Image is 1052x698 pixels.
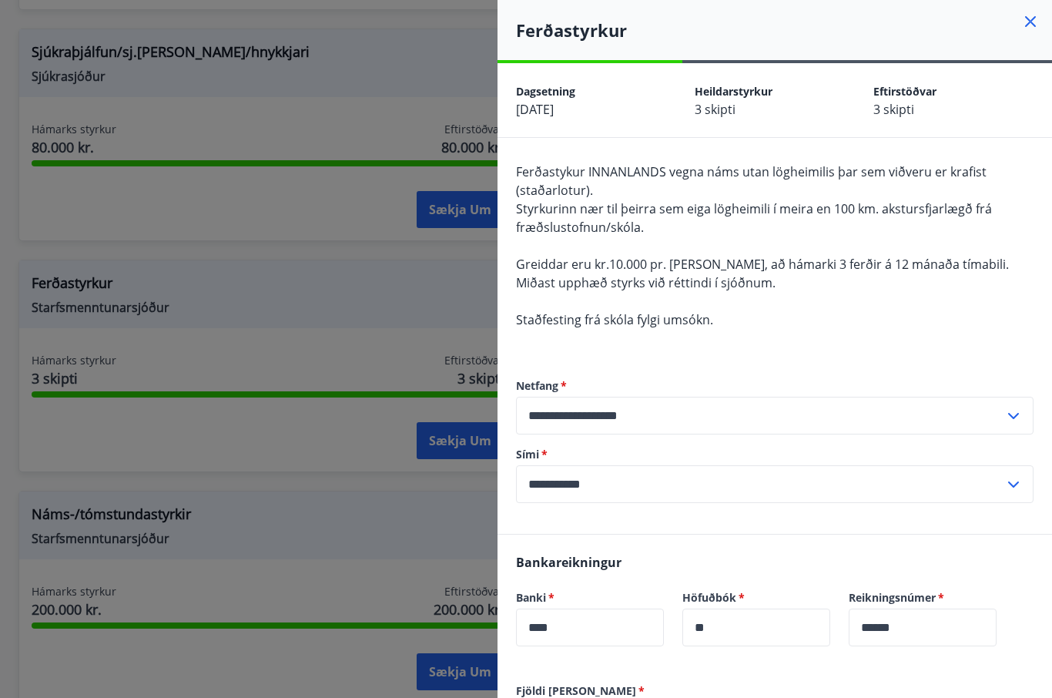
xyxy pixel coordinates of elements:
[516,447,1034,462] label: Sími
[516,378,1034,394] label: Netfang
[695,101,735,118] span: 3 skipti
[873,84,936,99] span: Eftirstöðvar
[516,256,1009,291] span: Greiddar eru kr.10.000 pr. [PERSON_NAME], að hámarki 3 ferðir á 12 mánaða tímabili. Miðast upphæð...
[516,200,992,236] span: Styrkurinn nær til þeirra sem eiga lögheimili í meira en 100 km. akstursfjarlægð frá fræðslustofn...
[516,590,664,606] label: Banki
[516,18,1052,42] h4: Ferðastyrkur
[516,163,987,199] span: Ferðastykur INNANLANDS vegna náms utan lögheimilis þar sem viðveru er krafist (staðarlotur).
[849,590,997,606] label: Reikningsnúmer
[516,311,713,328] span: Staðfesting frá skóla fylgi umsókn.
[682,590,830,606] label: Höfuðbók
[516,101,554,118] span: [DATE]
[516,554,621,571] span: Bankareikningur
[516,84,575,99] span: Dagsetning
[873,101,914,118] span: 3 skipti
[695,84,772,99] span: Heildarstyrkur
